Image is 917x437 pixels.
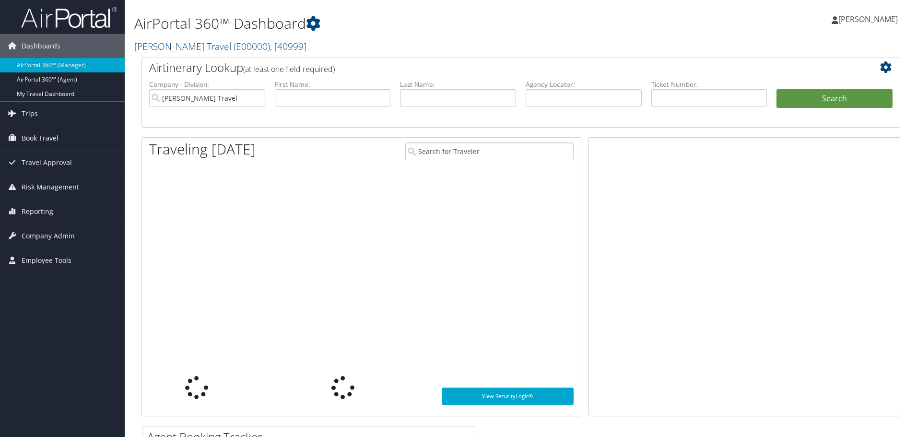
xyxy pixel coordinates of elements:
label: Ticket Number: [651,80,767,89]
input: Search for Traveler [405,142,574,160]
span: ( E00000 ) [234,40,270,53]
span: Employee Tools [22,248,71,272]
span: Travel Approval [22,151,72,175]
h1: AirPortal 360™ Dashboard [134,13,650,34]
span: Dashboards [22,34,60,58]
span: Book Travel [22,126,59,150]
span: Company Admin [22,224,75,248]
button: Search [776,89,893,108]
span: [PERSON_NAME] [838,14,898,24]
span: Risk Management [22,175,79,199]
img: airportal-logo.png [21,6,117,29]
label: Agency Locator: [526,80,642,89]
span: Trips [22,102,38,126]
label: First Name: [275,80,391,89]
span: (at least one field required) [243,64,335,74]
a: [PERSON_NAME] [832,5,907,34]
h2: Airtinerary Lookup [149,59,829,76]
span: Reporting [22,200,53,224]
label: Company - Division: [149,80,265,89]
h1: Traveling [DATE] [149,139,256,159]
span: , [ 40999 ] [270,40,306,53]
label: Last Name: [400,80,516,89]
a: View SecurityLogic® [442,388,574,405]
a: [PERSON_NAME] Travel [134,40,306,53]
